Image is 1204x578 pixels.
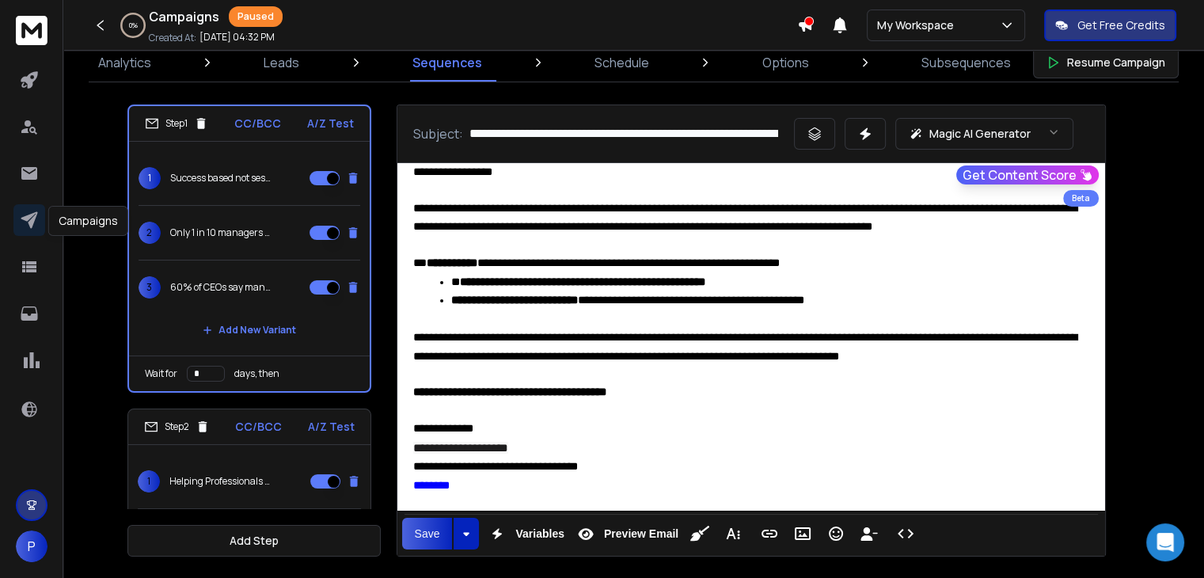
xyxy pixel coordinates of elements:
div: Paused [229,6,283,27]
span: Preview Email [601,527,682,541]
p: Success based not session based coaching mode. We deliver success not just hours. [170,172,272,184]
button: Insert Link (Ctrl+K) [754,518,784,549]
p: Subsequences [921,53,1011,72]
div: Campaigns [48,206,128,236]
button: Resume Campaign [1033,47,1179,78]
p: Analytics [98,53,151,72]
button: Add New Variant [190,314,309,346]
p: days, then [234,367,279,380]
span: 3 [139,276,161,299]
button: Get Free Credits [1044,10,1176,41]
p: Schedule [594,53,649,72]
span: 2 [139,222,161,244]
a: Options [753,44,818,82]
p: Leads [264,53,299,72]
button: Clean HTML [685,518,715,549]
button: Magic AI Generator [895,118,1073,150]
button: Add Step [127,525,381,557]
li: Step1CC/BCCA/Z Test1Success based not session based coaching mode. We deliver success not just ho... [127,105,371,393]
p: Get Free Credits [1077,17,1165,33]
div: Beta [1063,190,1099,207]
p: A/Z Test [308,419,355,435]
div: Step 2 [144,420,210,434]
p: CC/BCC [234,116,281,131]
a: Subsequences [912,44,1020,82]
p: Options [762,53,809,72]
p: Wait for [145,367,177,380]
div: Open Intercom Messenger [1146,523,1184,561]
p: CC/BCC [235,419,282,435]
p: 60% of CEOs say managers decide growth - are yours Ready? [170,281,272,294]
button: P [16,530,47,562]
button: Insert Image (Ctrl+P) [788,518,818,549]
p: Only 1 in 10 managers have the skills to lead effectively [170,226,272,239]
div: Step 1 [145,116,208,131]
p: A/Z Test [307,116,354,131]
span: Variables [512,527,568,541]
p: Subject: [413,124,463,143]
a: Analytics [89,44,161,82]
span: 1 [139,167,161,189]
p: Sequences [412,53,482,72]
span: 1 [138,470,160,492]
button: Preview Email [571,518,682,549]
p: [DATE] 04:32 PM [199,31,275,44]
button: Get Content Score [956,165,1099,184]
button: Save [402,518,453,549]
button: Variables [482,518,568,549]
p: Helping Professionals Perform At Their Best [169,475,271,488]
button: More Text [718,518,748,549]
h1: Campaigns [149,7,219,26]
a: Leads [254,44,309,82]
a: Schedule [585,44,659,82]
a: Sequences [403,44,492,82]
p: 0 % [129,21,138,30]
p: Magic AI Generator [929,126,1031,142]
p: Created At: [149,32,196,44]
p: My Workspace [877,17,960,33]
